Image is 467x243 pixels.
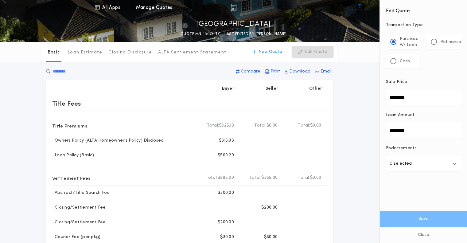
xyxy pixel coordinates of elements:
[52,190,110,196] p: Abstract/Title Search Fee
[400,36,418,48] p: Purchase W/ Loan
[386,4,461,15] h4: Edit Quote
[305,49,327,55] p: Edit Quote
[52,152,94,159] p: Loan Policy (Basic)
[313,66,333,77] button: Email
[181,31,286,37] p: QUOTE MN-10073-TC - LAST EDITED BY [PERSON_NAME]
[321,69,332,75] p: Email
[52,121,87,131] p: Title Premiums
[206,175,218,181] b: Total:
[218,175,234,181] span: $885.00
[298,123,310,129] b: Total:
[218,152,234,159] p: $509.20
[267,123,278,129] span: $0.00
[52,234,100,240] p: Courier Fee (per pkg)
[207,123,219,129] b: Total:
[386,145,461,151] p: Endorsements
[52,138,164,144] p: Owners Policy (ALTA Homeowner's Policy) Disclosed
[254,123,267,129] b: Total:
[52,173,90,183] p: Settlement Fees
[52,219,106,225] p: Closing/Settlement Fee
[52,99,81,108] p: Title Fees
[246,46,288,58] button: New Quote
[261,205,278,211] p: $200.00
[231,4,236,11] img: img
[309,86,322,92] p: Other
[298,175,310,181] b: Total:
[386,90,461,105] input: Sale Price
[292,46,333,58] button: Edit Quote
[48,49,60,56] p: Basic
[158,49,226,56] p: ALTA Settlement Statement
[270,69,280,75] p: Print
[310,175,321,181] span: $0.00
[266,86,278,92] p: Seller
[386,112,415,118] p: Loan Amount
[310,123,321,129] span: $0.00
[222,86,234,92] p: Buyer
[386,22,461,28] p: Transaction Type
[390,160,412,167] p: 0 selected
[249,175,262,181] b: Total:
[234,66,262,77] button: Compare
[400,58,410,65] p: Cash
[348,4,371,10] img: vs-icon
[380,227,467,243] button: Close
[440,39,461,45] p: Refinance
[220,234,234,240] p: $30.00
[108,49,152,56] p: Closing Disclosure
[219,138,234,144] p: $315.93
[218,190,234,196] p: $300.00
[218,219,234,225] p: $200.00
[261,175,278,181] span: $385.00
[241,69,260,75] p: Compare
[196,19,271,29] p: [GEOGRAPHIC_DATA]
[386,156,461,171] button: 0 selected
[386,79,407,85] p: Sale Price
[289,69,310,75] p: Download
[68,49,102,56] p: Loan Estimate
[386,123,461,138] input: Loan Amount
[259,49,282,55] p: New Quote
[283,66,312,77] button: Download
[380,211,467,227] button: Save
[52,205,106,211] p: Closing/Settlement Fee
[264,234,278,240] p: $30.00
[219,123,234,129] span: $825.13
[263,66,282,77] button: Print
